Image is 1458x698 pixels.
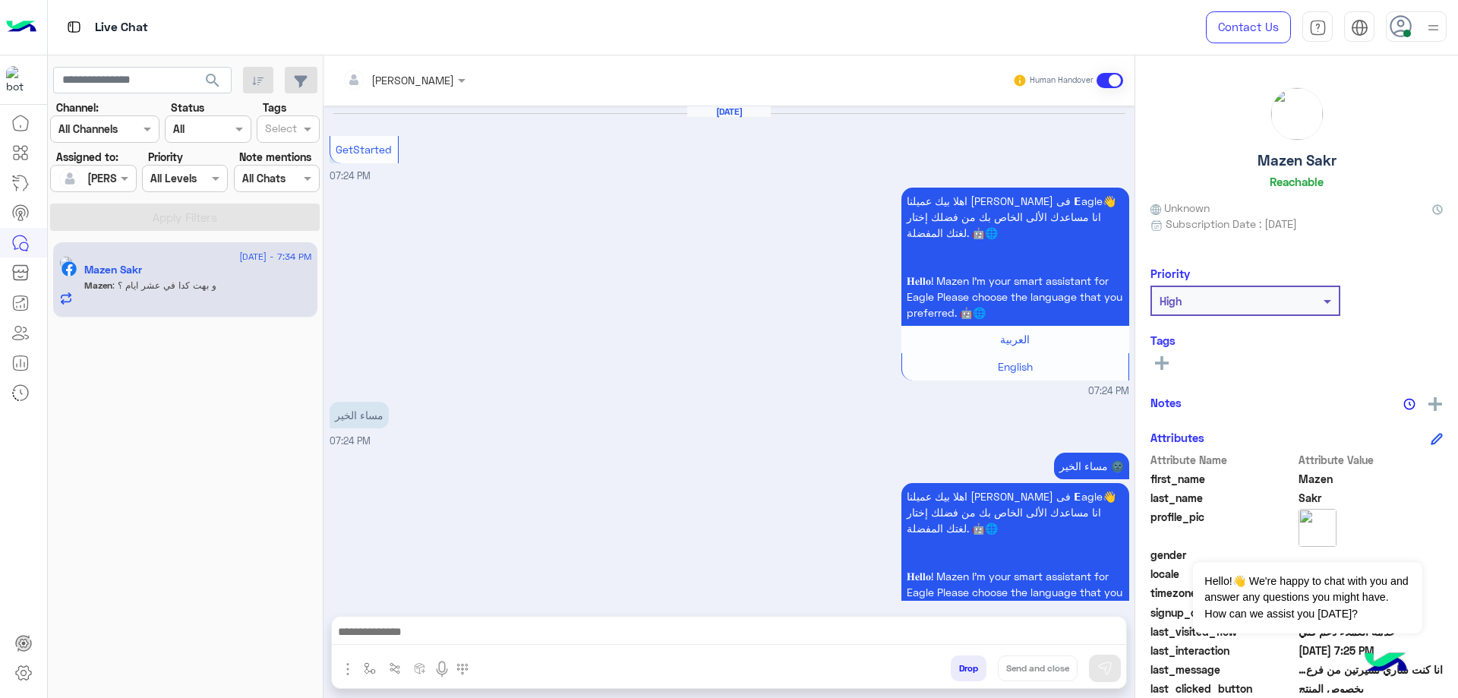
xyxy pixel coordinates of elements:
[1428,397,1442,411] img: add
[1150,681,1295,696] span: last_clicked_button
[1150,585,1295,601] span: timezone
[1150,267,1190,280] h6: Priority
[1270,175,1324,188] h6: Reachable
[1150,471,1295,487] span: first_name
[339,660,357,678] img: send attachment
[1309,19,1327,36] img: tab
[1299,643,1444,659] span: 2025-08-19T16:25:19.672Z
[148,149,183,165] label: Priority
[414,662,426,674] img: create order
[998,655,1078,681] button: Send and close
[1424,18,1443,37] img: profile
[171,99,204,115] label: Status
[1150,333,1443,347] h6: Tags
[1150,509,1295,544] span: profile_pic
[1359,637,1412,690] img: hulul-logo.png
[1299,452,1444,468] span: Attribute Value
[1150,431,1204,444] h6: Attributes
[901,188,1129,326] p: 19/8/2025, 7:24 PM
[1299,490,1444,506] span: Sakr
[59,168,80,189] img: defaultAdmin.png
[1000,333,1030,346] span: العربية
[336,143,392,156] span: GetStarted
[239,149,311,165] label: Note mentions
[330,170,371,182] span: 07:24 PM
[364,662,376,674] img: select flow
[1258,152,1336,169] h5: Mazen Sakr
[998,360,1033,373] span: English
[1054,453,1129,479] p: 19/8/2025, 7:24 PM
[204,71,222,90] span: search
[84,264,142,276] h5: Mazen Sakr
[1299,471,1444,487] span: Mazen
[1403,398,1415,410] img: notes
[1150,452,1295,468] span: Attribute Name
[901,483,1129,621] p: 19/8/2025, 7:24 PM
[112,280,216,291] span: و بهت كدا في عشر ايام ؟
[330,402,389,428] p: 19/8/2025, 7:24 PM
[56,149,118,165] label: Assigned to:
[951,655,986,681] button: Drop
[1150,624,1295,640] span: last_visited_flow
[6,11,36,43] img: Logo
[330,435,371,447] span: 07:24 PM
[50,204,320,231] button: Apply Filters
[1206,11,1291,43] a: Contact Us
[1351,19,1368,36] img: tab
[433,660,451,678] img: send voice note
[456,663,469,675] img: make a call
[62,261,77,276] img: Facebook
[194,67,232,99] button: search
[1150,547,1295,563] span: gender
[1030,74,1093,87] small: Human Handover
[1150,605,1295,621] span: signup_date
[1271,88,1323,140] img: picture
[389,662,401,674] img: Trigger scenario
[1097,661,1112,676] img: send message
[1150,200,1210,216] span: Unknown
[263,120,297,140] div: Select
[65,17,84,36] img: tab
[1299,662,1444,677] span: انا كنت شاري تشيرتين من فرع عباس من حوالي عشر ايام
[408,655,433,681] button: create order
[1302,11,1333,43] a: tab
[358,655,383,681] button: select flow
[263,99,286,115] label: Tags
[1150,662,1295,677] span: last_message
[56,99,99,115] label: Channel:
[687,106,771,117] h6: [DATE]
[239,250,311,264] span: [DATE] - 7:34 PM
[1299,681,1444,696] span: بخصوص المنتج
[59,256,73,270] img: picture
[1150,396,1182,409] h6: Notes
[84,280,112,291] span: Mazen
[6,66,33,93] img: 713415422032625
[1150,643,1295,659] span: last_interaction
[95,17,148,38] p: Live Chat
[1150,490,1295,506] span: last_name
[1193,562,1422,633] span: Hello!👋 We're happy to chat with you and answer any questions you might have. How can we assist y...
[1088,384,1129,399] span: 07:24 PM
[383,655,408,681] button: Trigger scenario
[1166,216,1297,232] span: Subscription Date : [DATE]
[1150,566,1295,582] span: locale
[1299,509,1336,547] img: picture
